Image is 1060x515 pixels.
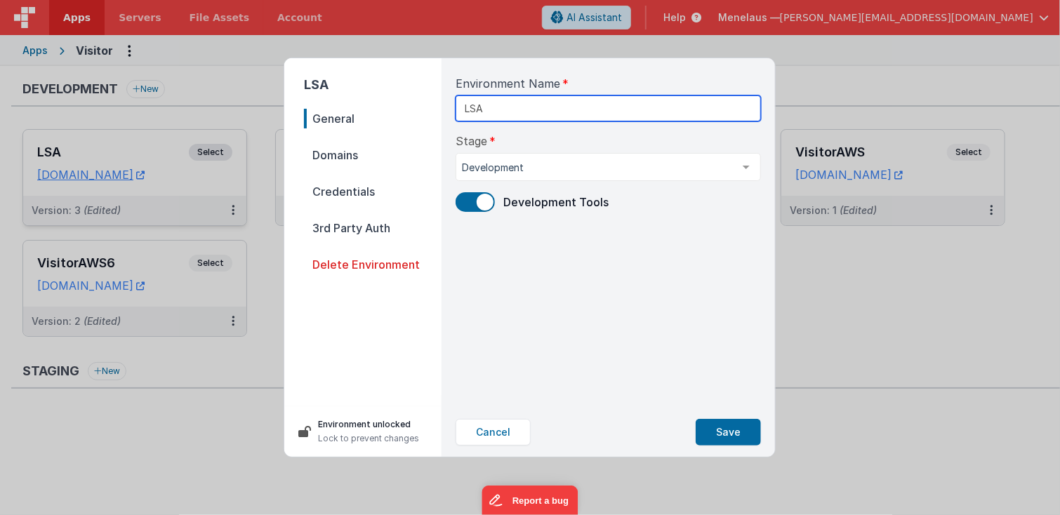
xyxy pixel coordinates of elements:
span: 3rd Party Auth [304,218,442,238]
span: Delete Environment [304,255,442,274]
h2: LSA [304,75,442,95]
span: General [304,109,442,128]
iframe: Marker.io feedback button [482,486,578,515]
p: Lock to prevent changes [318,432,419,446]
span: Domains [304,145,442,165]
button: Cancel [456,419,531,446]
p: Environment unlocked [318,417,419,432]
span: Credentials [304,182,442,201]
span: Development Tools [503,195,609,209]
span: Stage [456,133,487,149]
span: Environment Name [456,75,560,92]
span: Development [462,161,732,175]
button: Save [696,419,761,446]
